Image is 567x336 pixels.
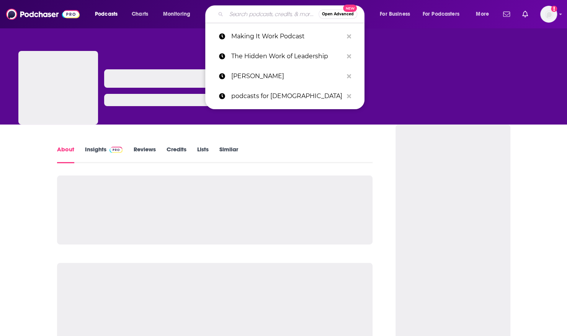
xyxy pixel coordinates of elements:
p: Glenn Packiam [231,66,343,86]
button: open menu [158,8,200,20]
a: The Hidden Work of Leadership [205,46,364,66]
a: [PERSON_NAME] [205,66,364,86]
p: Making It Work Podcast [231,26,343,46]
a: podcasts for [DEMOGRAPHIC_DATA] [205,86,364,106]
a: Similar [219,146,238,163]
span: More [476,9,489,20]
p: The Hidden Work of Leadership [231,46,343,66]
a: About [57,146,74,163]
svg: Add a profile image [551,6,557,12]
button: open menu [374,8,420,20]
button: open menu [471,8,498,20]
a: Show notifications dropdown [519,8,531,21]
a: Reviews [133,146,155,163]
span: Charts [132,9,148,20]
span: Podcasts [95,9,118,20]
img: Podchaser - Follow, Share and Rate Podcasts [6,7,80,21]
a: InsightsPodchaser Pro [85,146,123,163]
span: Logged in as ShellB [540,6,557,23]
button: open menu [90,8,127,20]
a: Credits [166,146,186,163]
input: Search podcasts, credits, & more... [226,8,319,20]
img: User Profile [540,6,557,23]
div: Search podcasts, credits, & more... [212,5,372,23]
a: Making It Work Podcast [205,26,364,46]
a: Show notifications dropdown [500,8,513,21]
img: Podchaser Pro [109,147,123,153]
button: open menu [418,8,471,20]
span: Monitoring [163,9,190,20]
span: Open Advanced [322,12,354,16]
span: New [343,5,357,12]
button: Show profile menu [540,6,557,23]
a: Charts [127,8,153,20]
span: For Business [380,9,410,20]
span: For Podcasters [423,9,459,20]
p: podcasts for pastors [231,86,343,106]
a: Lists [197,146,208,163]
button: Open AdvancedNew [319,10,357,19]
